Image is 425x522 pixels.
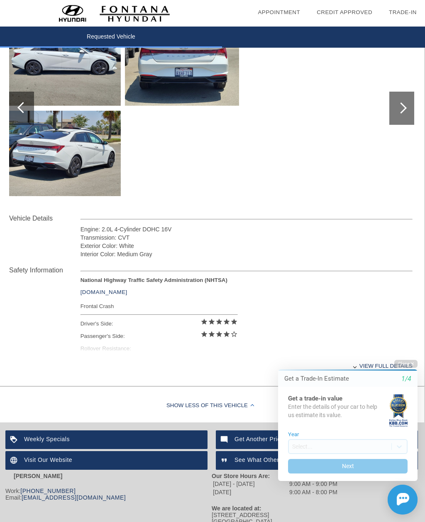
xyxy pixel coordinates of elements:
td: [DATE] [212,488,288,496]
div: Driver's Side: [81,318,238,330]
a: Appointment [258,9,300,15]
a: Credit Approved [317,9,372,15]
strong: National Highway Traffic Safety Administration (NHTSA) [81,277,227,283]
i: star [200,330,208,338]
div: Transmission: CVT [81,233,413,242]
img: ic_loyalty_white_24dp_2x.png [5,430,24,449]
iframe: Chat Assistance [261,353,425,522]
div: View full details [81,356,413,376]
img: ic_language_white_24dp_2x.png [5,451,24,470]
div: Safety Information [9,265,81,275]
a: Trade-In [389,9,417,15]
td: [DATE] - [DATE] [212,480,288,488]
a: See What Others Say [216,451,418,470]
div: Vehicle Details [9,214,81,223]
i: star [215,330,223,338]
i: star [223,330,230,338]
strong: [PERSON_NAME] [14,473,62,479]
a: Get Another Price Quote [216,430,418,449]
i: star [208,318,215,325]
img: ic_format_quote_white_24dp_2x.png [216,451,234,470]
i: star [223,318,230,325]
img: image.aspx [7,111,121,196]
i: star [200,318,208,325]
a: Weekly Specials [5,430,208,449]
div: Engine: 2.0L 4-Cylinder DOHC 16V [81,225,413,233]
a: [EMAIL_ADDRESS][DOMAIN_NAME] [22,494,126,501]
a: Visit Our Website [5,451,208,470]
a: [DOMAIN_NAME] [81,289,127,295]
i: star [208,330,215,338]
i: star [230,318,238,325]
strong: Our Store Hours Are: [212,473,270,479]
div: Interior Color: Medium Gray [81,250,413,258]
img: image.aspx [7,20,121,106]
div: Email: [5,494,212,501]
i: star [215,318,223,325]
div: Exterior Color: White [81,242,413,250]
div: Passenger's Side: [81,330,238,342]
img: image.aspx [125,20,239,106]
div: Frontal Crash [81,301,238,311]
i: star_border [230,330,238,338]
strong: We are located at: [212,505,261,512]
img: ic_mode_comment_white_24dp_2x.png [216,430,234,449]
div: Work: [5,488,212,494]
a: [PHONE_NUMBER] [20,488,76,494]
